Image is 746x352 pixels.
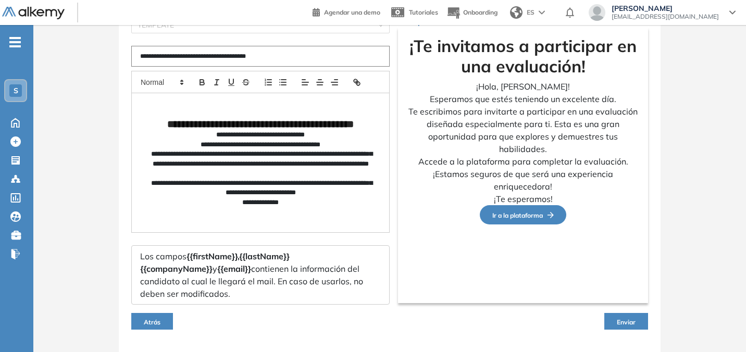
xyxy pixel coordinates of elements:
[313,5,380,18] a: Agendar una demo
[406,80,640,93] p: ¡Hola, [PERSON_NAME]!
[604,313,648,330] button: Enviar
[510,6,523,19] img: world
[9,41,21,43] i: -
[409,8,438,16] span: Tutoriales
[239,251,290,261] span: {{lastName}}
[527,8,534,17] span: ES
[539,10,545,15] img: arrow
[131,313,173,330] button: Atrás
[612,12,719,21] span: [EMAIL_ADDRESS][DOMAIN_NAME]
[2,7,65,20] img: Logo
[446,2,498,24] button: Onboarding
[217,263,251,274] span: {{email}}
[131,245,390,305] div: Los campos y contienen la información del candidato al cual le llegará el mail. En caso de usarlo...
[324,8,380,16] span: Agendar una demo
[144,318,160,326] span: Atrás
[406,93,640,105] p: Esperamos que estés teniendo un excelente día.
[612,4,719,12] span: [PERSON_NAME]
[463,8,498,16] span: Onboarding
[406,193,640,205] p: ¡Te esperamos!
[492,211,554,219] span: Ir a la plataforma
[14,86,18,95] span: S
[406,155,640,193] p: Accede a la plataforma para completar la evaluación. ¡Estamos seguros de que será una experiencia...
[409,35,637,76] strong: ¡Te invitamos a participar en una evaluación!
[406,105,640,155] p: Te escribimos para invitarte a participar en una evaluación diseñada especialmente para ti. Esta ...
[543,212,554,218] img: Flecha
[480,205,566,224] button: Ir a la plataformaFlecha
[186,251,239,261] span: {{firstName}},
[617,318,636,326] span: Enviar
[140,263,213,274] span: {{companyName}}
